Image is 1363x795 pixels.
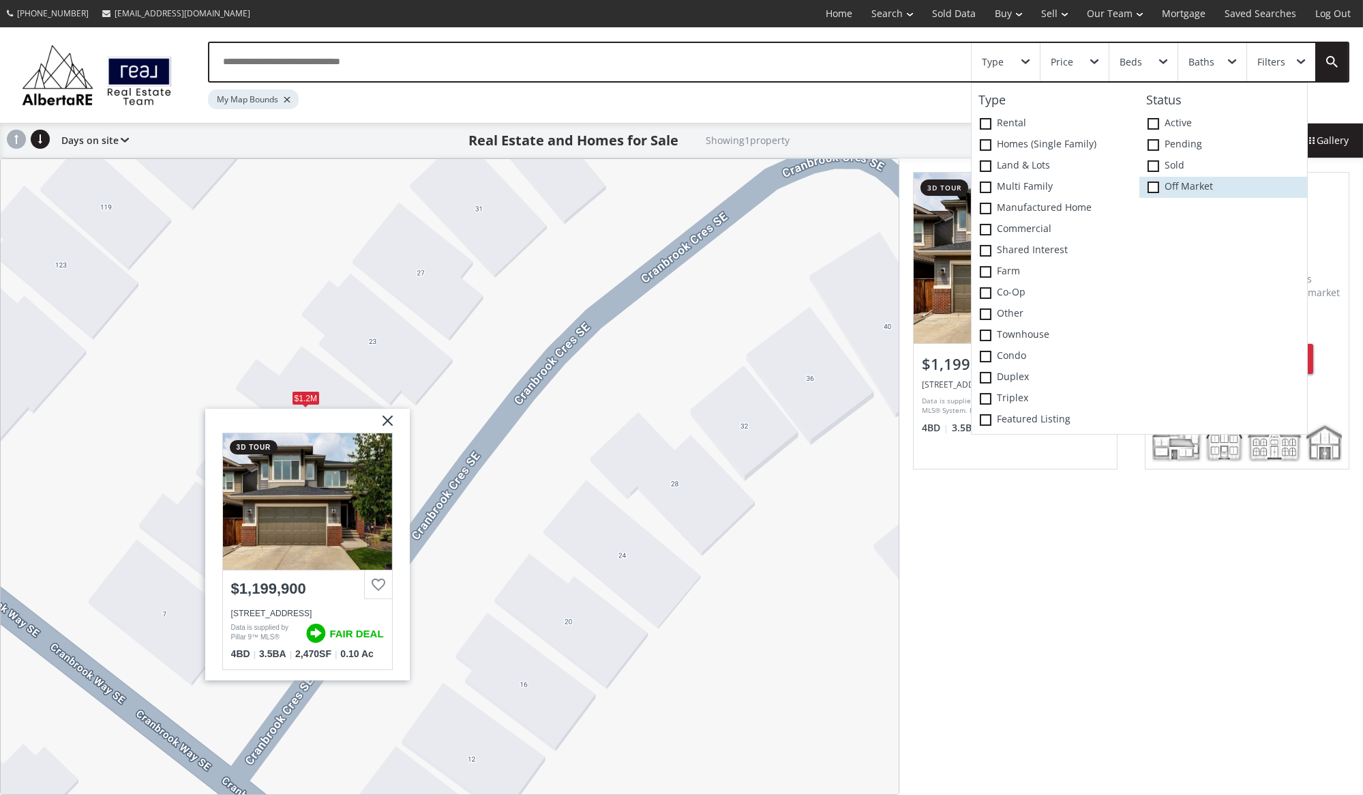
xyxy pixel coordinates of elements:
[302,620,329,647] img: rating icon
[972,198,1139,219] label: Manufactured Home
[17,8,89,19] span: [PHONE_NUMBER]
[222,433,392,670] a: 3d tour$1,199,900[STREET_ADDRESS]Data is supplied by Pillar 9™ MLS® System. Pillar 9™ is the owne...
[972,134,1139,156] label: Homes (Single Family)
[1291,124,1363,158] div: Gallery
[972,283,1139,304] label: Co-op
[230,623,299,644] div: Data is supplied by Pillar 9™ MLS® System. Pillar 9™ is the owner of the copyright in its MLS® Sy...
[1257,57,1285,67] div: Filters
[469,131,679,150] h1: Real Estate and Homes for Sale
[1139,177,1307,198] label: Off Market
[972,367,1139,388] label: Duplex
[291,391,319,405] div: $1.2M
[329,627,383,639] span: FAIR DEAL
[1120,57,1142,67] div: Beds
[1188,57,1214,67] div: Baths
[222,433,391,570] div: 19 Cranbrook Crescent SE, Calgary, AB T3M 2C3
[706,135,790,145] h2: Showing 1 property
[1306,134,1349,147] span: Gallery
[259,648,292,659] span: 3.5 BA
[295,648,337,659] span: 2,470 SF
[208,89,299,109] div: My Map Bounds
[972,113,1139,134] label: Rental
[972,325,1139,346] label: Townhouse
[922,379,1109,390] div: 19 Cranbrook Crescent SE, Calgary, AB T3M 2C3
[972,346,1139,367] label: Condo
[972,409,1139,431] label: Featured Listing
[1139,134,1307,156] label: Pending
[1139,93,1307,107] h4: Status
[972,177,1139,198] label: Multi family
[230,648,255,659] span: 4 BD
[365,409,399,443] img: x.svg
[55,124,129,158] div: Days on site
[972,156,1139,177] label: Land & Lots
[972,388,1139,409] label: Triplex
[922,353,1109,375] div: $1,199,900
[972,261,1139,283] label: Farm
[115,8,250,19] span: [EMAIL_ADDRESS][DOMAIN_NAME]
[972,219,1139,240] label: Commercial
[899,158,1131,483] a: 3d tour$1,199,900[STREET_ADDRESS]Data is supplied by Pillar 9™ MLS® System. Pillar 9™ is the owne...
[229,440,278,454] div: 3d tour
[340,648,374,659] span: 0.10 Ac
[966,251,1064,265] div: View Photos & Details
[1051,57,1073,67] div: Price
[972,93,1139,107] h4: Type
[972,304,1139,325] label: Other
[230,580,383,598] div: $1,199,900
[230,609,383,618] div: 19 Cranbrook Crescent SE, Calgary, AB T3M 2C3
[982,57,1004,67] div: Type
[922,396,1028,416] div: Data is supplied by Pillar 9™ MLS® System. Pillar 9™ is the owner of the copyright in its MLS® Sy...
[952,421,986,435] span: 3.5 BA
[95,1,257,26] a: [EMAIL_ADDRESS][DOMAIN_NAME]
[15,41,179,109] img: Logo
[1139,113,1307,134] label: Active
[1139,156,1307,177] label: Sold
[922,421,948,435] span: 4 BD
[972,240,1139,261] label: Shared Interest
